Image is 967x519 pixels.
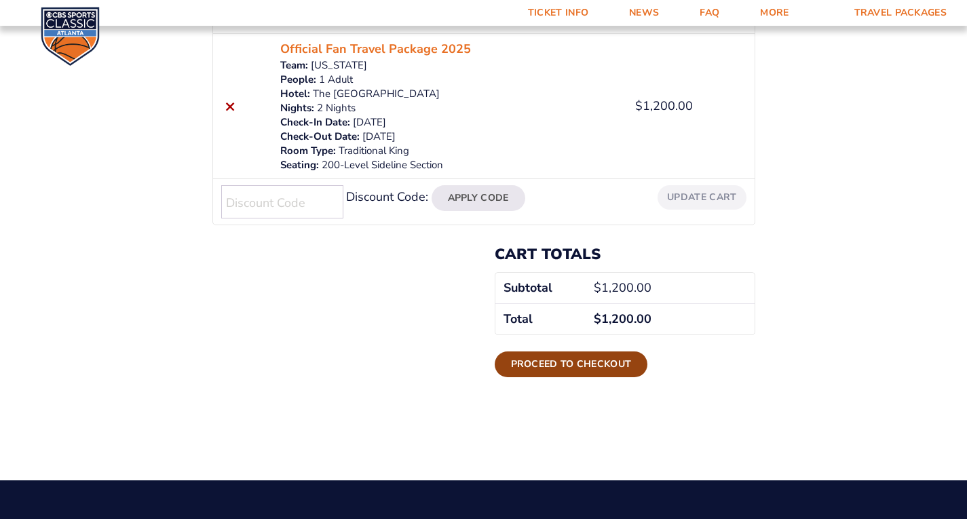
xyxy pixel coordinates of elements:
dt: Check-Out Date: [280,130,360,144]
bdi: 1,200.00 [594,280,651,296]
dt: Room Type: [280,144,336,158]
p: 200-Level Sideline Section [280,158,619,172]
input: Discount Code [221,185,343,218]
dt: Nights: [280,101,314,115]
a: Official Fan Travel Package 2025 [280,40,471,58]
th: Subtotal [495,273,586,303]
p: The [GEOGRAPHIC_DATA] [280,87,619,101]
button: Apply Code [432,185,525,211]
dt: Check-In Date: [280,115,350,130]
p: [US_STATE] [280,58,619,73]
span: $ [594,280,601,296]
bdi: 1,200.00 [594,311,651,327]
th: Total [495,303,586,334]
a: Proceed to checkout [495,351,648,377]
p: Traditional King [280,144,619,158]
p: 2 Nights [280,101,619,115]
a: Remove this item [221,97,240,115]
button: Update cart [658,185,746,209]
span: $ [594,311,601,327]
dt: People: [280,73,316,87]
span: $ [635,98,643,114]
p: [DATE] [280,130,619,144]
bdi: 1,200.00 [635,98,693,114]
dt: Hotel: [280,87,310,101]
p: [DATE] [280,115,619,130]
img: CBS Sports Classic [41,7,100,66]
h2: Cart totals [495,246,755,263]
dt: Team: [280,58,308,73]
dt: Seating: [280,158,319,172]
p: 1 Adult [280,73,619,87]
label: Discount Code: [346,189,428,205]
